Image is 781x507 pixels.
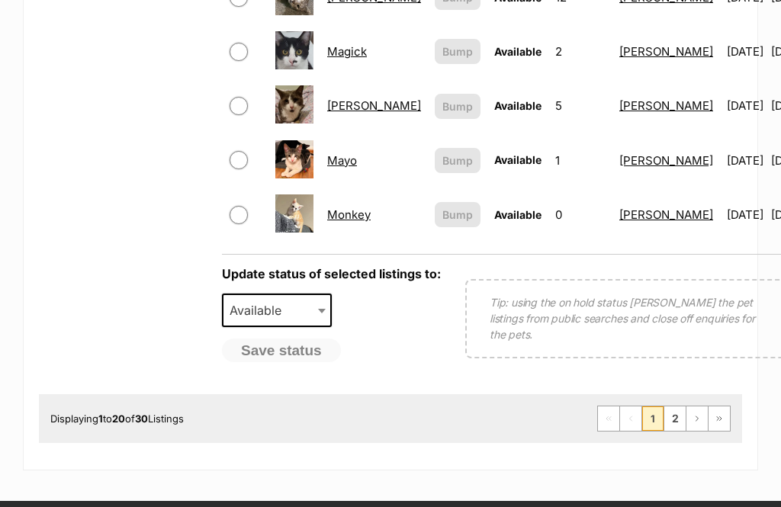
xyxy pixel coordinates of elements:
span: Available [222,294,332,327]
a: [PERSON_NAME] [619,153,713,168]
a: Page 2 [664,406,686,431]
label: Update status of selected listings to: [222,266,441,281]
a: [PERSON_NAME] [327,98,421,113]
td: 1 [549,134,612,187]
td: [DATE] [721,25,770,78]
button: Bump [435,148,480,173]
span: Available [494,208,542,221]
img: Magick [275,31,313,69]
span: Displaying to of Listings [50,412,184,425]
span: First page [598,406,619,431]
a: Last page [709,406,730,431]
p: Tip: using the on hold status [PERSON_NAME] the pet listings from public searches and close off e... [490,294,768,342]
button: Bump [435,202,480,227]
a: [PERSON_NAME] [619,207,713,222]
span: Available [494,153,542,166]
button: Bump [435,94,480,119]
span: Available [223,300,297,321]
button: Save status [222,339,341,363]
strong: 20 [112,412,125,425]
td: 2 [549,25,612,78]
span: Bump [442,152,473,168]
a: Magick [327,44,367,59]
span: Page 1 [642,406,664,431]
button: Bump [435,39,480,64]
td: [DATE] [721,79,770,132]
span: Available [494,45,542,58]
td: 5 [549,79,612,132]
img: Marco [275,85,313,124]
a: Monkey [327,207,371,222]
nav: Pagination [597,406,731,432]
a: Mayo [327,153,357,168]
span: Bump [442,98,473,114]
span: Available [494,99,542,112]
a: [PERSON_NAME] [619,44,713,59]
strong: 30 [135,412,148,425]
a: [PERSON_NAME] [619,98,713,113]
td: 0 [549,188,612,241]
td: [DATE] [721,188,770,241]
span: Previous page [620,406,641,431]
a: Next page [686,406,708,431]
td: [DATE] [721,134,770,187]
strong: 1 [98,412,103,425]
span: Bump [442,43,473,59]
span: Bump [442,207,473,223]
